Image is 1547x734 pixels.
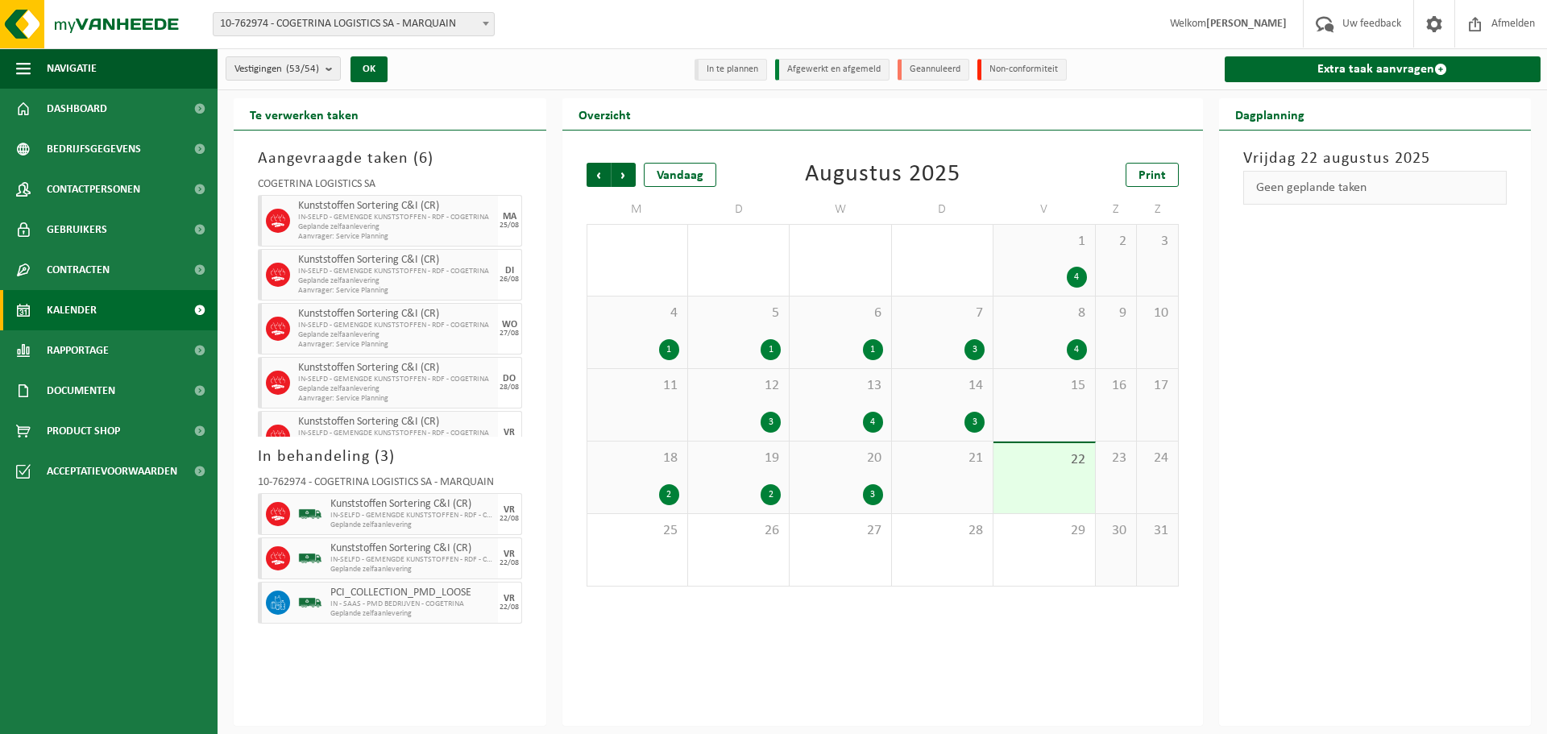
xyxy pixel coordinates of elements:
[298,546,322,570] img: BL-SO-LV
[1067,339,1087,360] div: 4
[993,195,1095,224] td: V
[1145,450,1169,467] span: 24
[298,222,494,232] span: Geplande zelfaanlevering
[503,212,516,222] div: MA
[1145,233,1169,251] span: 3
[47,48,97,89] span: Navigatie
[330,498,494,511] span: Kunststoffen Sortering C&I (CR)
[595,450,679,467] span: 18
[298,429,494,438] span: IN-SELFD - GEMENGDE KUNSTSTOFFEN - RDF - COGETRINA
[500,222,519,230] div: 25/08
[298,308,494,321] span: Kunststoffen Sortering C&I (CR)
[298,362,494,375] span: Kunststoffen Sortering C&I (CR)
[1096,195,1137,224] td: Z
[798,305,882,322] span: 6
[298,502,322,526] img: BL-SO-LV
[612,163,636,187] span: Volgende
[761,339,781,360] div: 1
[330,511,494,520] span: IN-SELFD - GEMENGDE KUNSTSTOFFEN - RDF - COGETRINA
[696,377,781,395] span: 12
[330,609,494,619] span: Geplande zelfaanlevering
[504,428,515,437] div: VR
[900,450,985,467] span: 21
[47,330,109,371] span: Rapportage
[47,451,177,491] span: Acceptatievoorwaarden
[419,151,428,167] span: 6
[504,594,515,603] div: VR
[900,305,985,322] span: 7
[47,250,110,290] span: Contracten
[500,384,519,392] div: 28/08
[1138,169,1166,182] span: Print
[298,375,494,384] span: IN-SELFD - GEMENGDE KUNSTSTOFFEN - RDF - COGETRINA
[298,213,494,222] span: IN-SELFD - GEMENGDE KUNSTSTOFFEN - RDF - COGETRINA
[587,163,611,187] span: Vorige
[47,169,140,209] span: Contactpersonen
[330,599,494,609] span: IN - SAAS - PMD BEDRIJVEN - COGETRINA
[500,603,519,612] div: 22/08
[898,59,969,81] li: Geannuleerd
[1145,377,1169,395] span: 17
[790,195,891,224] td: W
[659,484,679,505] div: 2
[380,449,389,465] span: 3
[688,195,790,224] td: D
[1243,171,1508,205] div: Geen geplande taken
[258,477,522,493] div: 10-762974 - COGETRINA LOGISTICS SA - MARQUAIN
[258,445,522,469] h3: In behandeling ( )
[1104,522,1128,540] span: 30
[234,98,375,130] h2: Te verwerken taken
[330,520,494,530] span: Geplande zelfaanlevering
[595,377,679,395] span: 11
[798,450,882,467] span: 20
[47,290,97,330] span: Kalender
[775,59,890,81] li: Afgewerkt en afgemeld
[798,522,882,540] span: 27
[298,340,494,350] span: Aanvrager: Service Planning
[500,515,519,523] div: 22/08
[1126,163,1179,187] a: Print
[330,555,494,565] span: IN-SELFD - GEMENGDE KUNSTSTOFFEN - RDF - COGETRINA
[502,320,517,330] div: WO
[1145,522,1169,540] span: 31
[892,195,993,224] td: D
[1206,18,1287,30] strong: [PERSON_NAME]
[761,412,781,433] div: 3
[863,484,883,505] div: 3
[1067,267,1087,288] div: 4
[964,339,985,360] div: 3
[1104,305,1128,322] span: 9
[805,163,960,187] div: Augustus 2025
[298,267,494,276] span: IN-SELFD - GEMENGDE KUNSTSTOFFEN - RDF - COGETRINA
[1002,377,1086,395] span: 15
[1002,522,1086,540] span: 29
[696,522,781,540] span: 26
[863,339,883,360] div: 1
[504,505,515,515] div: VR
[1243,147,1508,171] h3: Vrijdag 22 augustus 2025
[1104,233,1128,251] span: 2
[964,412,985,433] div: 3
[298,254,494,267] span: Kunststoffen Sortering C&I (CR)
[298,286,494,296] span: Aanvrager: Service Planning
[298,591,322,615] img: BL-SO-LV
[500,276,519,284] div: 26/08
[298,394,494,404] span: Aanvrager: Service Planning
[47,209,107,250] span: Gebruikers
[47,411,120,451] span: Product Shop
[330,542,494,555] span: Kunststoffen Sortering C&I (CR)
[298,276,494,286] span: Geplande zelfaanlevering
[47,129,141,169] span: Bedrijfsgegevens
[258,147,522,171] h3: Aangevraagde taken ( )
[977,59,1067,81] li: Non-conformiteit
[644,163,716,187] div: Vandaag
[696,305,781,322] span: 5
[298,416,494,429] span: Kunststoffen Sortering C&I (CR)
[761,484,781,505] div: 2
[504,549,515,559] div: VR
[1145,305,1169,322] span: 10
[1002,305,1086,322] span: 8
[695,59,767,81] li: In te plannen
[696,450,781,467] span: 19
[298,330,494,340] span: Geplande zelfaanlevering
